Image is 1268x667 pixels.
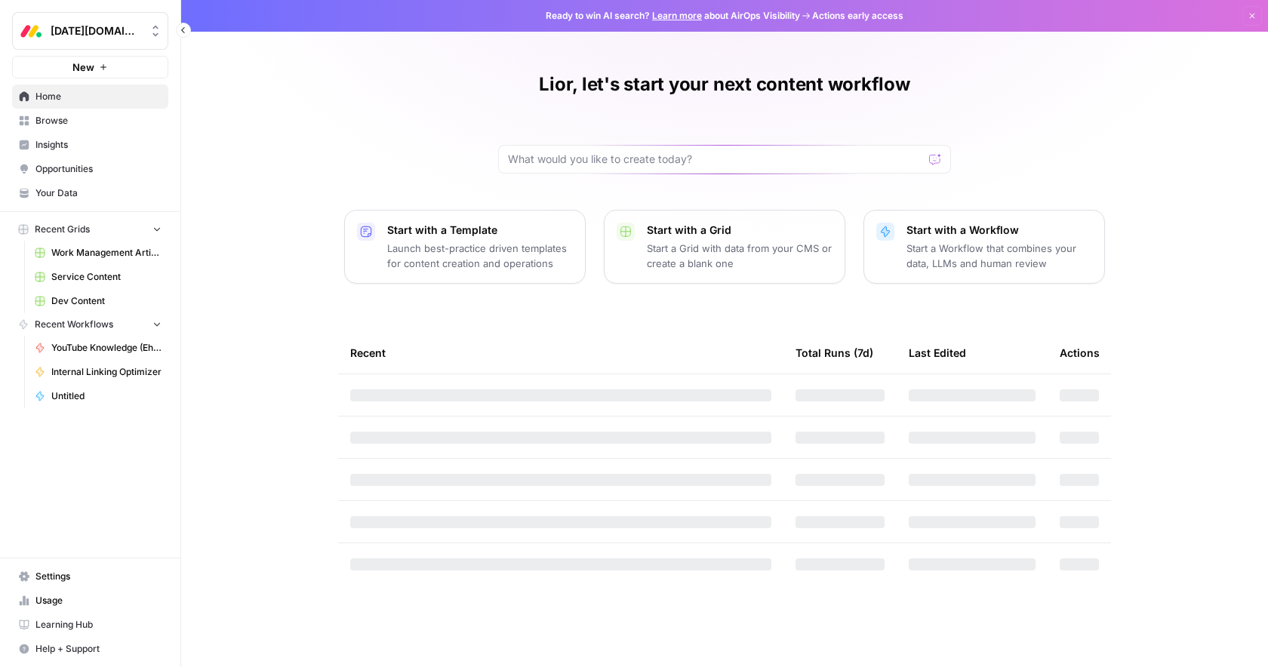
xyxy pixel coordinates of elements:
a: Dev Content [28,289,168,313]
button: Recent Workflows [12,313,168,336]
input: What would you like to create today? [508,152,923,167]
a: Untitled [28,384,168,408]
a: Opportunities [12,157,168,181]
a: Usage [12,589,168,613]
div: Actions [1060,332,1100,373]
a: Your Data [12,181,168,205]
p: Start with a Template [387,223,573,238]
a: Work Management Article Grid [28,241,168,265]
span: Recent Workflows [35,318,113,331]
span: Ready to win AI search? about AirOps Visibility [546,9,800,23]
p: Start with a Workflow [906,223,1092,238]
button: Workspace: Monday.com [12,12,168,50]
div: Total Runs (7d) [796,332,873,373]
span: Service Content [51,270,162,284]
p: Start a Grid with data from your CMS or create a blank one [647,241,833,271]
div: Recent [350,332,771,373]
h1: Lior, let's start your next content workflow [539,72,909,97]
a: Service Content [28,265,168,289]
a: Home [12,85,168,109]
a: YouTube Knowledge (Ehud) [28,336,168,360]
button: Help + Support [12,637,168,661]
span: Your Data [35,186,162,200]
p: Launch best-practice driven templates for content creation and operations [387,241,573,271]
span: Usage [35,594,162,607]
span: Work Management Article Grid [51,246,162,260]
span: Untitled [51,389,162,403]
span: Settings [35,570,162,583]
span: Home [35,90,162,103]
span: New [72,60,94,75]
span: Help + Support [35,642,162,656]
span: Browse [35,114,162,128]
span: Opportunities [35,162,162,176]
span: Internal Linking Optimizer [51,365,162,379]
p: Start a Workflow that combines your data, LLMs and human review [906,241,1092,271]
a: Insights [12,133,168,157]
button: Start with a WorkflowStart a Workflow that combines your data, LLMs and human review [863,210,1105,284]
a: Learning Hub [12,613,168,637]
span: Recent Grids [35,223,90,236]
button: Start with a TemplateLaunch best-practice driven templates for content creation and operations [344,210,586,284]
button: New [12,56,168,78]
a: Learn more [652,10,702,21]
a: Internal Linking Optimizer [28,360,168,384]
p: Start with a Grid [647,223,833,238]
span: Actions early access [812,9,903,23]
span: Learning Hub [35,618,162,632]
span: YouTube Knowledge (Ehud) [51,341,162,355]
span: [DATE][DOMAIN_NAME] [51,23,142,38]
span: Dev Content [51,294,162,308]
div: Last Edited [909,332,966,373]
a: Settings [12,564,168,589]
span: Insights [35,138,162,152]
a: Browse [12,109,168,133]
button: Start with a GridStart a Grid with data from your CMS or create a blank one [604,210,845,284]
img: Monday.com Logo [17,17,45,45]
button: Recent Grids [12,218,168,241]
